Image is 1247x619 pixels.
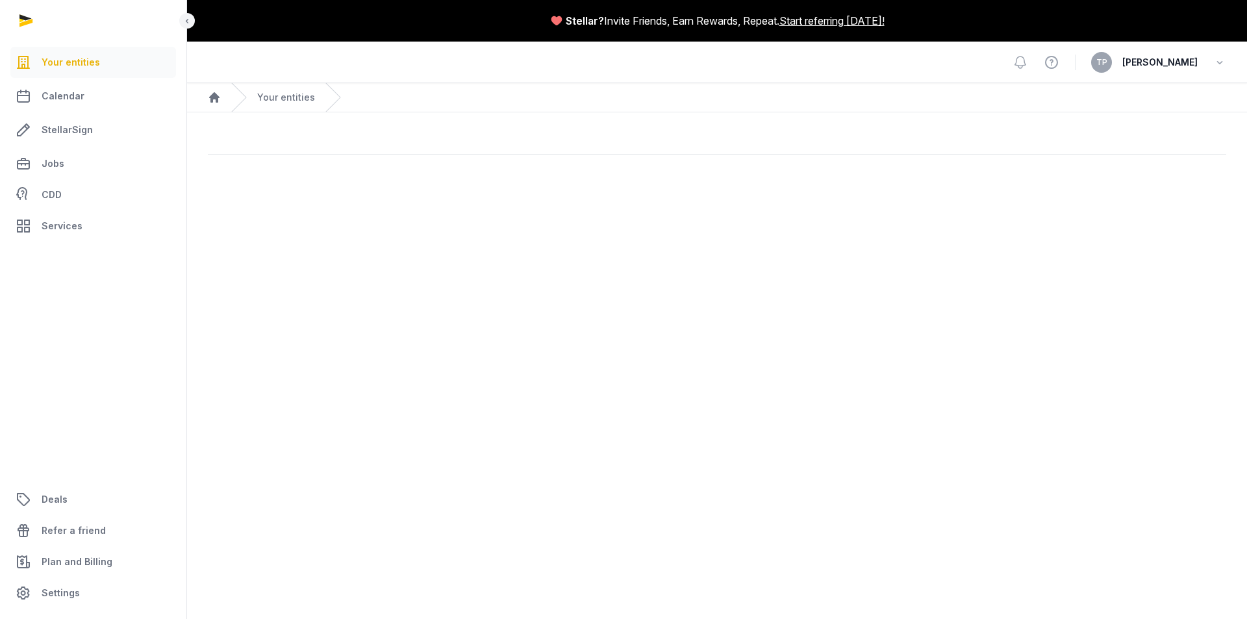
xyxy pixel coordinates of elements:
[1096,58,1107,66] span: TP
[42,523,106,538] span: Refer a friend
[779,13,885,29] a: Start referring [DATE]!
[1091,52,1112,73] button: TP
[42,554,112,570] span: Plan and Billing
[42,88,84,104] span: Calendar
[42,187,62,203] span: CDD
[257,91,315,104] a: Your entities
[1122,55,1198,70] span: [PERSON_NAME]
[10,182,176,208] a: CDD
[42,122,93,138] span: StellarSign
[10,484,176,515] a: Deals
[566,13,604,29] span: Stellar?
[10,515,176,546] a: Refer a friend
[42,156,64,171] span: Jobs
[10,577,176,609] a: Settings
[187,83,1247,112] nav: Breadcrumb
[10,546,176,577] a: Plan and Billing
[42,55,100,70] span: Your entities
[10,210,176,242] a: Services
[10,47,176,78] a: Your entities
[42,585,80,601] span: Settings
[10,114,176,145] a: StellarSign
[42,492,68,507] span: Deals
[10,81,176,112] a: Calendar
[42,218,82,234] span: Services
[10,148,176,179] a: Jobs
